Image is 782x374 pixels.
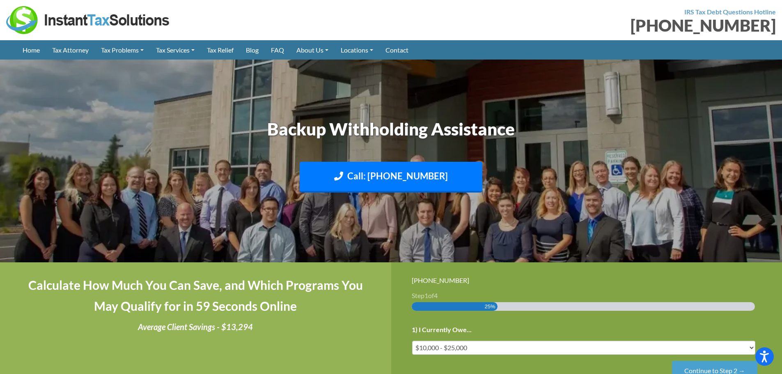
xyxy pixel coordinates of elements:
h1: Backup Withholding Assistance [163,117,619,141]
a: Tax Problems [95,40,150,60]
a: Call: [PHONE_NUMBER] [300,162,482,193]
div: [PHONE_NUMBER] [412,275,762,286]
a: Home [16,40,46,60]
a: Instant Tax Solutions Logo [6,15,170,23]
a: About Us [290,40,335,60]
h3: Step of [412,292,762,299]
img: Instant Tax Solutions Logo [6,6,170,34]
i: Average Client Savings - $13,294 [138,322,253,332]
span: 1 [424,291,428,299]
a: FAQ [265,40,290,60]
a: Tax Attorney [46,40,95,60]
a: Contact [379,40,415,60]
strong: IRS Tax Debt Questions Hotline [684,8,776,16]
a: Tax Relief [201,40,240,60]
div: [PHONE_NUMBER] [397,17,776,34]
a: Locations [335,40,379,60]
span: 25% [485,302,495,311]
span: 4 [434,291,438,299]
h4: Calculate How Much You Can Save, and Which Programs You May Qualify for in 59 Seconds Online [21,275,371,317]
a: Tax Services [150,40,201,60]
a: Blog [240,40,265,60]
label: 1) I Currently Owe... [412,326,472,334]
